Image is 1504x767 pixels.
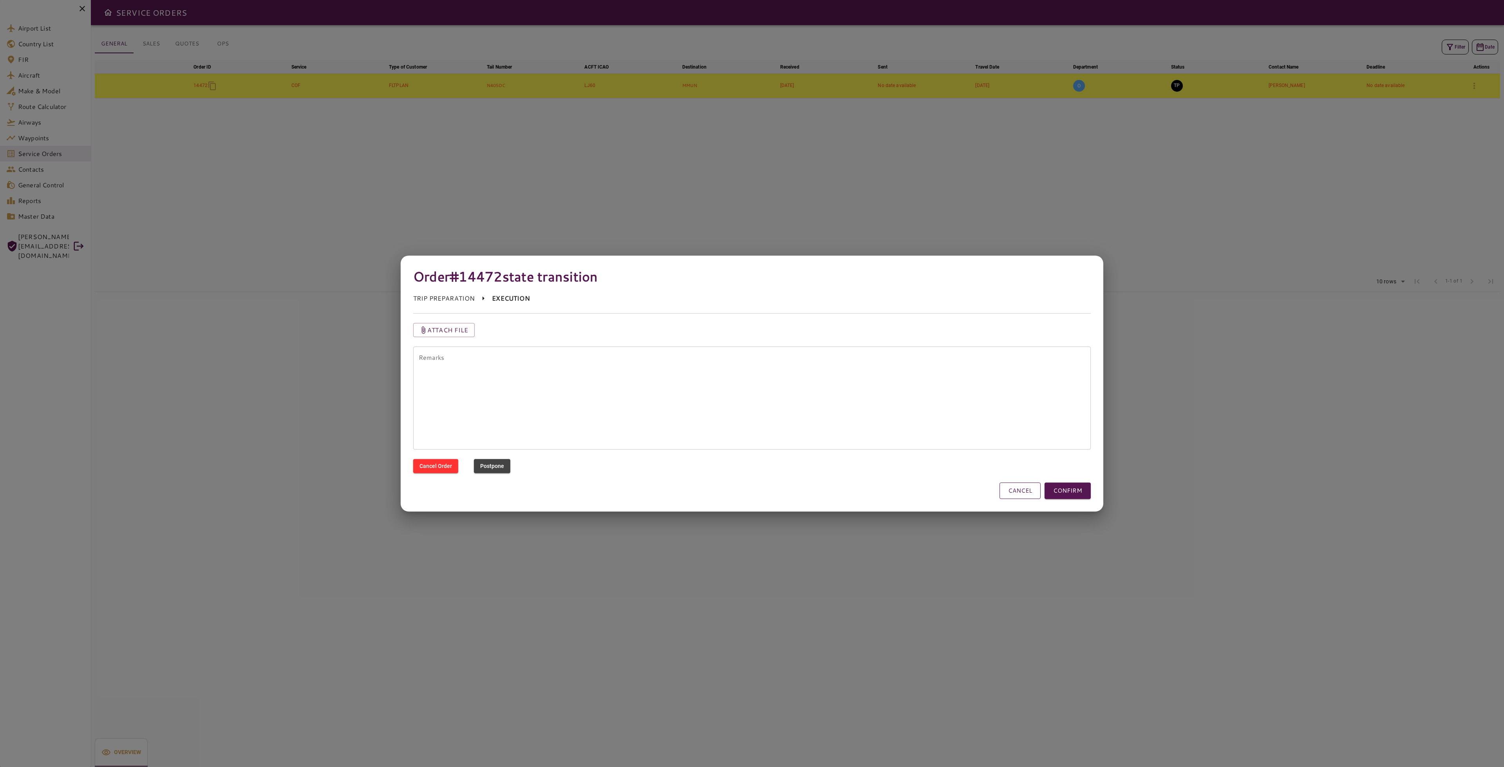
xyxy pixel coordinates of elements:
[492,294,530,303] p: EXECUTION
[413,459,458,473] button: Cancel Order
[427,325,468,335] p: Attach file
[1045,482,1091,499] button: CONFIRM
[1000,482,1041,499] button: CANCEL
[413,323,475,337] button: Attach file
[413,294,475,303] p: TRIP PREPARATION
[413,268,1091,285] h4: Order #14472 state transition
[474,459,510,473] button: Postpone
